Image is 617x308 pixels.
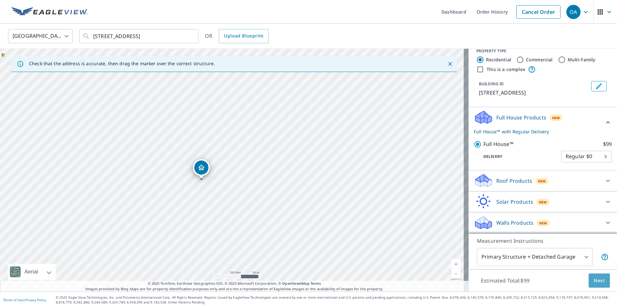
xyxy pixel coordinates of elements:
p: Check that the address is accurate, then drag the marker over the correct structure. [29,61,215,67]
p: Measurement Instructions [477,237,609,245]
a: Privacy Policy [25,298,46,302]
div: Roof ProductsNew [474,173,612,189]
label: Commercial [526,56,553,63]
div: Full House ProductsNewFull House™ with Regular Delivery [474,110,612,135]
p: [STREET_ADDRESS] [479,89,589,97]
span: © 2025 TomTom, Earthstar Geographics SIO, © 2025 Microsoft Corporation, © [148,281,321,286]
span: Upload Blueprint [224,32,263,40]
span: Next [594,277,605,285]
p: Full House™ with Regular Delivery [474,128,604,135]
div: OR [205,29,269,43]
p: | [3,298,46,302]
div: Walls ProductsNew [474,215,612,231]
p: Full House Products [496,114,546,121]
div: Regular $0 [561,148,612,166]
span: New [539,221,547,226]
div: Primary Structure + Detached Garage [477,248,592,266]
input: Search by address or latitude-longitude [93,27,185,45]
div: [GEOGRAPHIC_DATA] [8,27,73,45]
p: © 2025 Eagle View Technologies, Inc. and Pictometry International Corp. All Rights Reserved. Repo... [56,295,614,305]
p: Full House™ [483,140,513,148]
a: OpenStreetMap [282,281,309,286]
button: Close [446,60,454,68]
label: Multi-Family [568,56,596,63]
p: Roof Products [496,177,532,185]
span: New [538,179,546,184]
div: Aerial [23,264,40,280]
div: OA [566,5,581,19]
a: Cancel Order [516,5,561,19]
img: EV Logo [12,7,88,17]
p: BUILDING ID [479,81,504,87]
a: Current Level 17, Zoom Out [451,269,461,279]
a: Terms of Use [3,298,23,302]
button: Edit building 1 [591,81,607,91]
span: Your report will include the primary structure and a detached garage if one exists. [601,253,609,261]
p: Solar Products [496,198,533,206]
p: Delivery [474,154,561,159]
div: Aerial [8,264,56,280]
span: New [539,200,547,205]
div: Solar ProductsNew [474,194,612,210]
span: New [552,115,560,120]
div: Dropped pin, building 1, Residential property, 262 N 375 W Valparaiso, IN 46385 [193,159,210,179]
p: Walls Products [496,219,533,227]
label: Residential [486,56,511,63]
button: Next [589,273,610,288]
p: $99 [603,140,612,148]
p: Estimated Total: $99 [476,273,535,288]
a: Current Level 17, Zoom In [451,259,461,269]
label: This is a complex [487,66,525,73]
a: Upload Blueprint [219,29,268,43]
a: Terms [310,281,321,286]
div: PROPERTY TYPE [476,48,609,54]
